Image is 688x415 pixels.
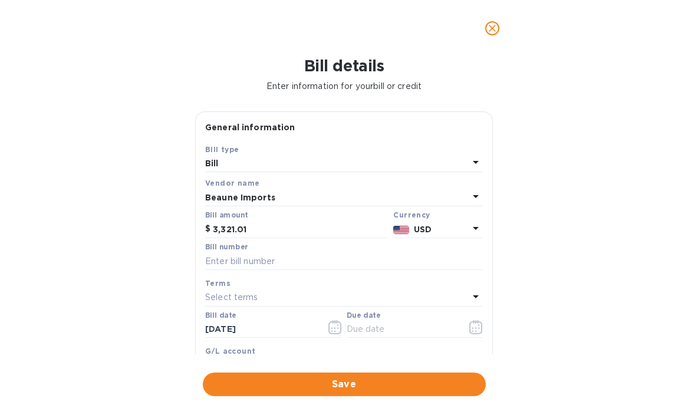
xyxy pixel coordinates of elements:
[205,312,236,319] label: Bill date
[205,347,255,355] b: G/L account
[347,312,380,319] label: Due date
[9,57,679,75] h1: Bill details
[347,321,458,338] input: Due date
[212,377,476,391] span: Save
[205,220,213,238] div: $
[414,225,432,234] b: USD
[205,145,239,154] b: Bill type
[205,291,258,304] p: Select terms
[205,193,275,202] b: Beaune Imports
[205,159,219,168] b: Bill
[393,210,430,219] b: Currency
[478,14,506,42] button: close
[205,321,317,338] input: Select date
[205,252,483,270] input: Enter bill number
[9,80,679,93] p: Enter information for your bill or credit
[203,373,486,396] button: Save
[205,212,248,219] label: Bill amount
[213,220,389,238] input: $ Enter bill amount
[393,226,409,234] img: USD
[205,123,295,132] b: General information
[205,179,259,187] b: Vendor name
[205,244,248,251] label: Bill number
[205,279,231,288] b: Terms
